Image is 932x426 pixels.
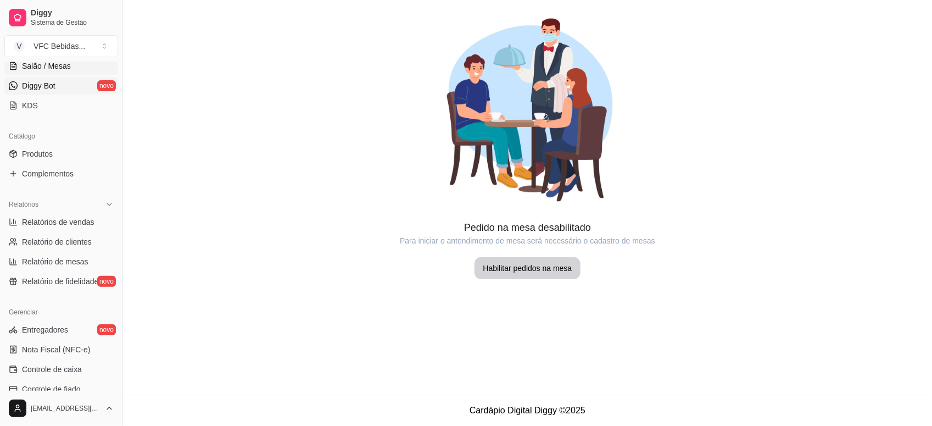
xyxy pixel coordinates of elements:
[4,97,118,114] a: KDS
[22,384,81,395] span: Controle de fiado
[123,395,932,426] footer: Cardápio Digital Diggy © 2025
[123,220,932,235] article: Pedido na mesa desabilitado
[123,235,932,246] article: Para iniciar o antendimento de mesa será necessário o cadastro de mesas
[31,18,114,27] span: Sistema de Gestão
[14,41,25,52] span: V
[22,168,74,179] span: Complementos
[22,100,38,111] span: KDS
[22,236,92,247] span: Relatório de clientes
[4,77,118,95] a: Diggy Botnovo
[22,276,98,287] span: Relatório de fidelidade
[31,404,101,413] span: [EMAIL_ADDRESS][DOMAIN_NAME]
[22,217,94,228] span: Relatórios de vendas
[22,80,55,91] span: Diggy Bot
[4,35,118,57] button: Select a team
[22,364,82,375] span: Controle de caixa
[9,200,38,209] span: Relatórios
[4,145,118,163] a: Produtos
[4,213,118,231] a: Relatórios de vendas
[4,4,118,31] a: DiggySistema de Gestão
[4,321,118,339] a: Entregadoresnovo
[34,41,85,52] div: VFC Bebidas ...
[4,361,118,378] a: Controle de caixa
[22,256,88,267] span: Relatório de mesas
[31,8,114,18] span: Diggy
[4,395,118,422] button: [EMAIL_ADDRESS][DOMAIN_NAME]
[4,380,118,398] a: Controle de fiado
[4,253,118,270] a: Relatório de mesas
[22,344,90,355] span: Nota Fiscal (NFC-e)
[4,273,118,290] a: Relatório de fidelidadenovo
[4,57,118,75] a: Salão / Mesas
[475,257,581,279] button: Habilitar pedidos na mesa
[22,60,71,71] span: Salão / Mesas
[4,128,118,145] div: Catálogo
[4,233,118,251] a: Relatório de clientes
[22,148,53,159] span: Produtos
[4,165,118,182] a: Complementos
[4,341,118,358] a: Nota Fiscal (NFC-e)
[4,303,118,321] div: Gerenciar
[22,324,68,335] span: Entregadores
